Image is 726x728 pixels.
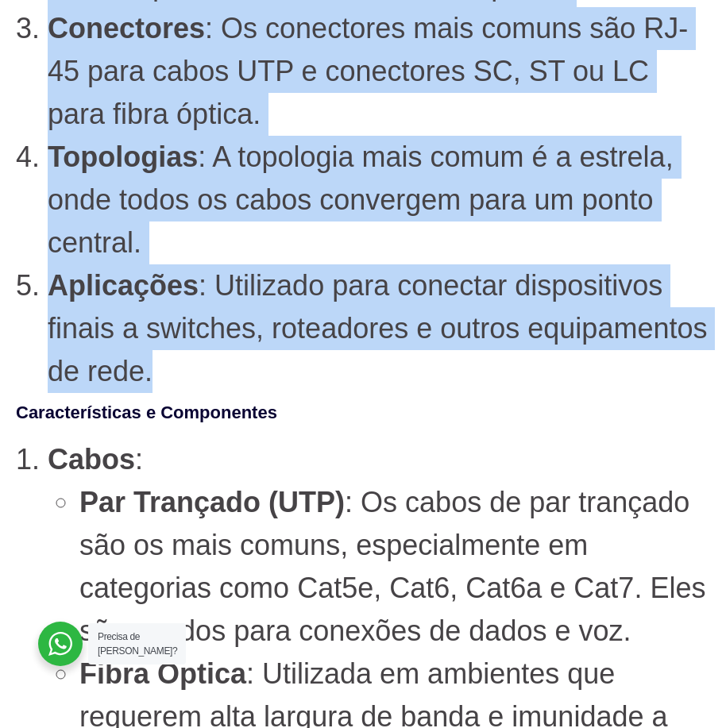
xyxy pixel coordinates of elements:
span: Precisa de [PERSON_NAME]? [98,631,177,657]
div: Widget de chat [440,525,726,728]
strong: Fibra Óptica [79,657,246,690]
strong: Cabos [48,443,135,476]
li: : Os conectores mais comuns são RJ-45 para cabos UTP e conectores SC, ST ou LC para fibra óptica. [48,7,710,136]
strong: Par Trançado (UTP) [79,486,345,518]
li: : A topologia mais comum é a estrela, onde todos os cabos convergem para um ponto central. [48,136,710,264]
li: : Utilizado para conectar dispositivos finais a switches, roteadores e outros equipamentos de rede. [48,264,710,393]
iframe: Chat Widget [440,525,726,728]
strong: Conectores [48,12,205,44]
h3: Características e Componentes [16,399,710,426]
strong: Aplicações [48,269,199,302]
li: : Os cabos de par trançado são os mais comuns, especialmente em categorias como Cat5e, Cat6, Cat6... [79,481,710,653]
strong: Topologias [48,141,198,173]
